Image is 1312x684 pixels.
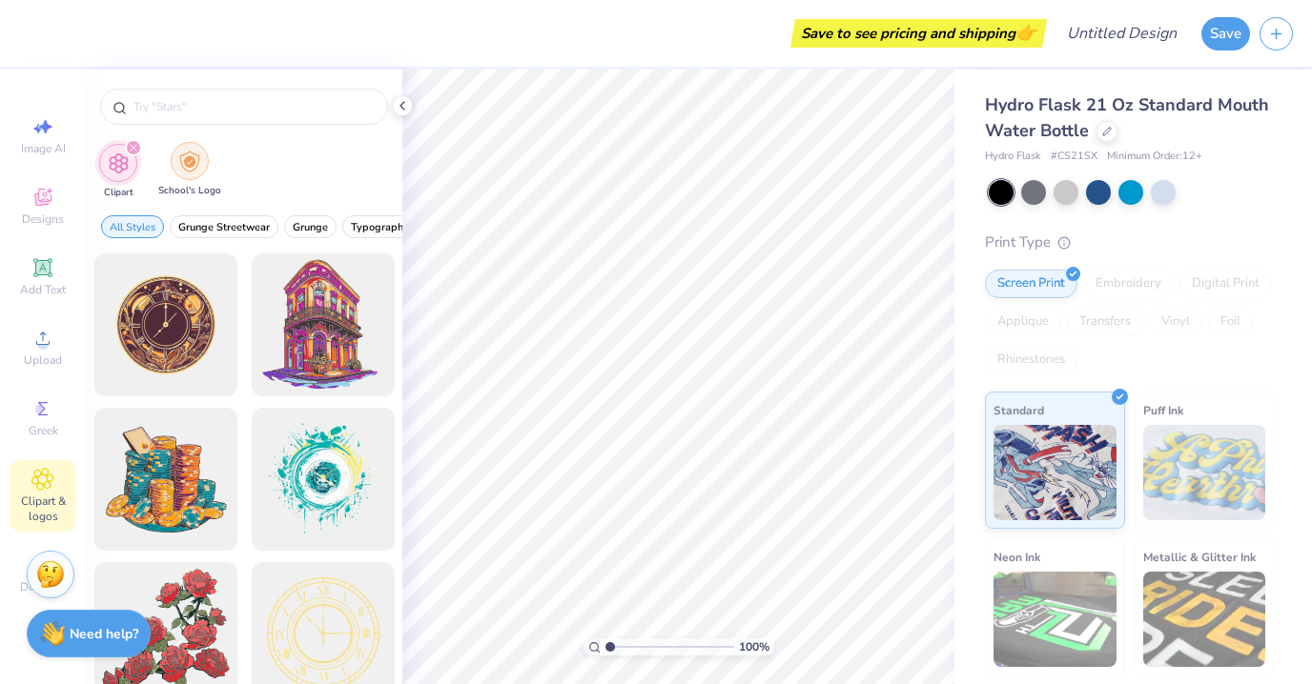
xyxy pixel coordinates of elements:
[342,215,418,238] button: filter button
[985,93,1269,142] span: Hydro Flask 21 Oz Standard Mouth Water Bottle
[22,211,64,227] span: Designs
[985,149,1041,165] span: Hydro Flask
[104,186,133,200] span: Clipart
[132,97,376,116] input: Try "Stars"
[1143,572,1266,667] img: Metallic & Glitter Ink
[1083,270,1174,298] div: Embroidery
[158,144,221,200] button: filter button
[158,184,221,198] span: School's Logo
[20,579,66,594] span: Decorate
[994,572,1117,667] img: Neon Ink
[293,220,328,234] span: Grunge
[1052,14,1192,52] input: Untitled Design
[1201,17,1250,50] button: Save
[1067,308,1143,336] div: Transfers
[1015,21,1036,44] span: 👉
[21,141,66,156] span: Image AI
[1143,400,1183,420] span: Puff Ink
[1179,270,1272,298] div: Digital Print
[1107,149,1202,165] span: Minimum Order: 12 +
[994,425,1117,520] img: Standard
[179,151,200,172] img: School's Logo Image
[158,142,221,198] div: filter for School's Logo
[985,231,1274,253] div: Print Type
[985,308,1061,336] div: Applique
[10,493,76,524] span: Clipart & logos
[110,220,155,234] span: All Styles
[351,220,409,234] span: Typography
[1051,149,1097,165] span: # CS21SX
[70,625,138,643] strong: Need help?
[994,547,1040,567] span: Neon Ink
[1208,308,1253,336] div: Foil
[29,423,58,438] span: Greek
[739,638,769,655] span: 100 %
[1149,308,1202,336] div: Vinyl
[985,270,1077,298] div: Screen Print
[178,220,270,234] span: Grunge Streetwear
[108,152,130,174] img: Clipart Image
[170,215,278,238] button: filter button
[1143,547,1256,567] span: Metallic & Glitter Ink
[20,282,66,297] span: Add Text
[99,144,137,200] button: filter button
[795,19,1042,48] div: Save to see pricing and shipping
[101,215,164,238] button: filter button
[284,215,337,238] button: filter button
[99,144,137,200] div: filter for Clipart
[1143,425,1266,520] img: Puff Ink
[24,352,62,368] span: Upload
[994,400,1044,420] span: Standard
[985,346,1077,374] div: Rhinestones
